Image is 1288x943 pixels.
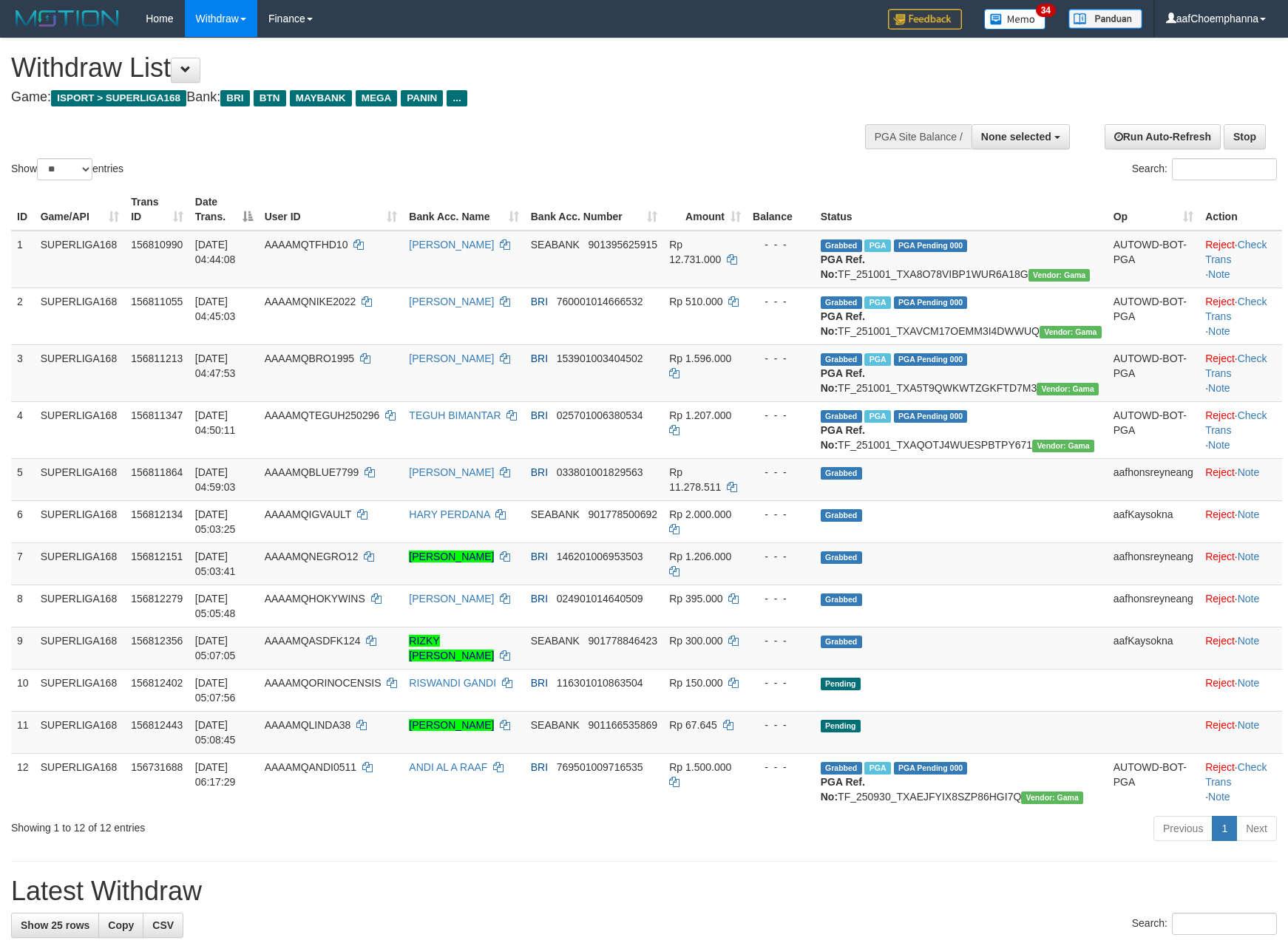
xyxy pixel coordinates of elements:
span: Copy 033801001829563 to clipboard [557,466,643,478]
a: Note [1238,593,1260,605]
td: · [1199,711,1282,753]
th: Game/API: activate to sort column ascending [35,188,126,231]
span: BRI [531,353,548,364]
a: Reject [1205,635,1235,647]
span: [DATE] 04:45:03 [195,296,236,322]
span: MEGA [356,90,398,106]
span: Marked by aafromsomean [864,353,890,366]
span: Show 25 rows [21,919,89,931]
span: Copy 901395625915 to clipboard [589,239,657,251]
span: Marked by aafandaneth [864,239,890,252]
span: Grabbed [821,467,862,480]
th: Trans ID: activate to sort column ascending [125,188,189,231]
span: [DATE] 04:50:11 [195,409,236,436]
b: PGA Ref. No: [821,310,865,337]
span: Copy 116301010863504 to clipboard [557,677,643,689]
a: Reject [1205,593,1235,605]
span: BRI [531,593,548,605]
a: Show 25 rows [11,913,99,938]
a: Reject [1205,761,1235,773]
span: Pending [821,678,861,690]
span: 156812356 [131,635,183,647]
a: Note [1208,439,1230,451]
td: aafKaysokna [1108,500,1199,542]
td: SUPERLIGA168 [35,711,126,753]
th: Status [815,188,1108,231]
span: SEABANK [531,508,580,520]
td: TF_251001_TXA5T9QWKWTZGKFTD7M3 [815,344,1108,401]
span: Grabbed [821,353,862,366]
td: AUTOWD-BOT-PGA [1108,287,1199,344]
a: Note [1208,791,1230,803]
span: 156812279 [131,593,183,605]
span: Rp 67.645 [669,719,717,731]
td: · [1199,627,1282,669]
label: Show entries [11,158,123,180]
td: AUTOWD-BOT-PGA [1108,344,1199,401]
span: Copy 901778500692 to clipboard [589,508,657,520]
td: TF_250930_TXAEJFYIX8SZP86HGI7Q [815,753,1108,810]
span: Grabbed [821,239,862,252]
span: PANIN [401,90,443,106]
td: 4 [11,401,35,458]
div: - - - [753,633,809,648]
a: Note [1208,325,1230,337]
span: Grabbed [821,296,862,309]
a: Note [1208,382,1230,394]
div: - - - [753,591,809,606]
div: - - - [753,549,809,564]
span: MAYBANK [290,90,352,106]
td: AUTOWD-BOT-PGA [1108,231,1199,288]
span: AAAAMQTEGUH250296 [265,409,380,421]
a: Check Trans [1205,409,1267,436]
b: PGA Ref. No: [821,367,865,394]
span: Marked by aafromsomean [864,410,890,423]
div: - - - [753,351,809,366]
span: Copy 901778846423 to clipboard [589,635,657,647]
th: Balance [747,188,815,231]
img: Button%20Memo.svg [984,9,1046,30]
span: Rp 12.731.000 [669,239,721,265]
a: [PERSON_NAME] [409,719,494,731]
input: Search: [1172,158,1277,180]
img: Feedback.jpg [888,9,962,30]
span: Vendor URL: https://trx31.1velocity.biz [1021,791,1083,804]
span: Rp 1.596.000 [669,353,731,364]
th: Bank Acc. Number: activate to sort column ascending [525,188,663,231]
span: AAAAMQNEGRO12 [265,551,359,562]
a: [PERSON_NAME] [409,353,494,364]
td: SUPERLIGA168 [35,458,126,500]
span: Rp 1.500.000 [669,761,731,773]
a: RISWANDI GANDI [409,677,496,689]
span: [DATE] 05:08:45 [195,719,236,746]
a: Note [1238,677,1260,689]
a: Note [1238,551,1260,562]
td: · [1199,500,1282,542]
label: Search: [1132,158,1277,180]
div: - - - [753,408,809,423]
a: Reject [1205,551,1235,562]
a: Next [1236,816,1277,841]
span: 156810990 [131,239,183,251]
td: AUTOWD-BOT-PGA [1108,401,1199,458]
td: SUPERLIGA168 [35,585,126,627]
b: PGA Ref. No: [821,424,865,451]
span: AAAAMQTFHD10 [265,239,348,251]
span: Rp 1.206.000 [669,551,731,562]
span: Grabbed [821,509,862,522]
td: TF_251001_TXAVCM17OEMM3I4DWWUQ [815,287,1108,344]
span: Vendor URL: https://trx31.1velocity.biz [1040,326,1102,338]
td: SUPERLIGA168 [35,753,126,810]
td: · [1199,458,1282,500]
select: Showentries [37,158,92,180]
span: Rp 1.207.000 [669,409,731,421]
a: Reject [1205,677,1235,689]
td: · · [1199,401,1282,458]
h1: Withdraw List [11,53,844,83]
a: TEGUH BIMANTAR [409,409,501,421]
span: Pending [821,720,861,732]
a: Note [1238,466,1260,478]
td: 12 [11,753,35,810]
th: Date Trans.: activate to sort column descending [189,188,259,231]
td: SUPERLIGA168 [35,627,126,669]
